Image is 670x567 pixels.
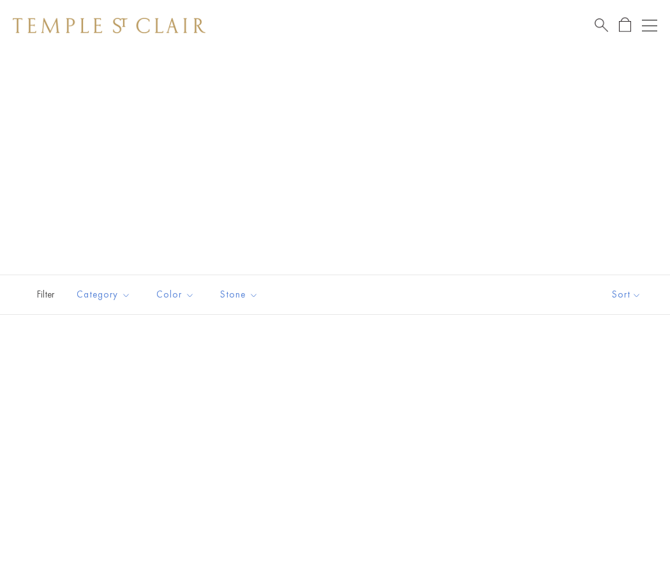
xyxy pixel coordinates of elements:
[642,18,657,33] button: Open navigation
[211,280,268,309] button: Stone
[583,275,670,314] button: Show sort by
[70,287,140,303] span: Category
[13,18,205,33] img: Temple St. Clair
[214,287,268,303] span: Stone
[67,280,140,309] button: Category
[619,17,631,33] a: Open Shopping Bag
[150,287,204,303] span: Color
[595,17,608,33] a: Search
[147,280,204,309] button: Color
